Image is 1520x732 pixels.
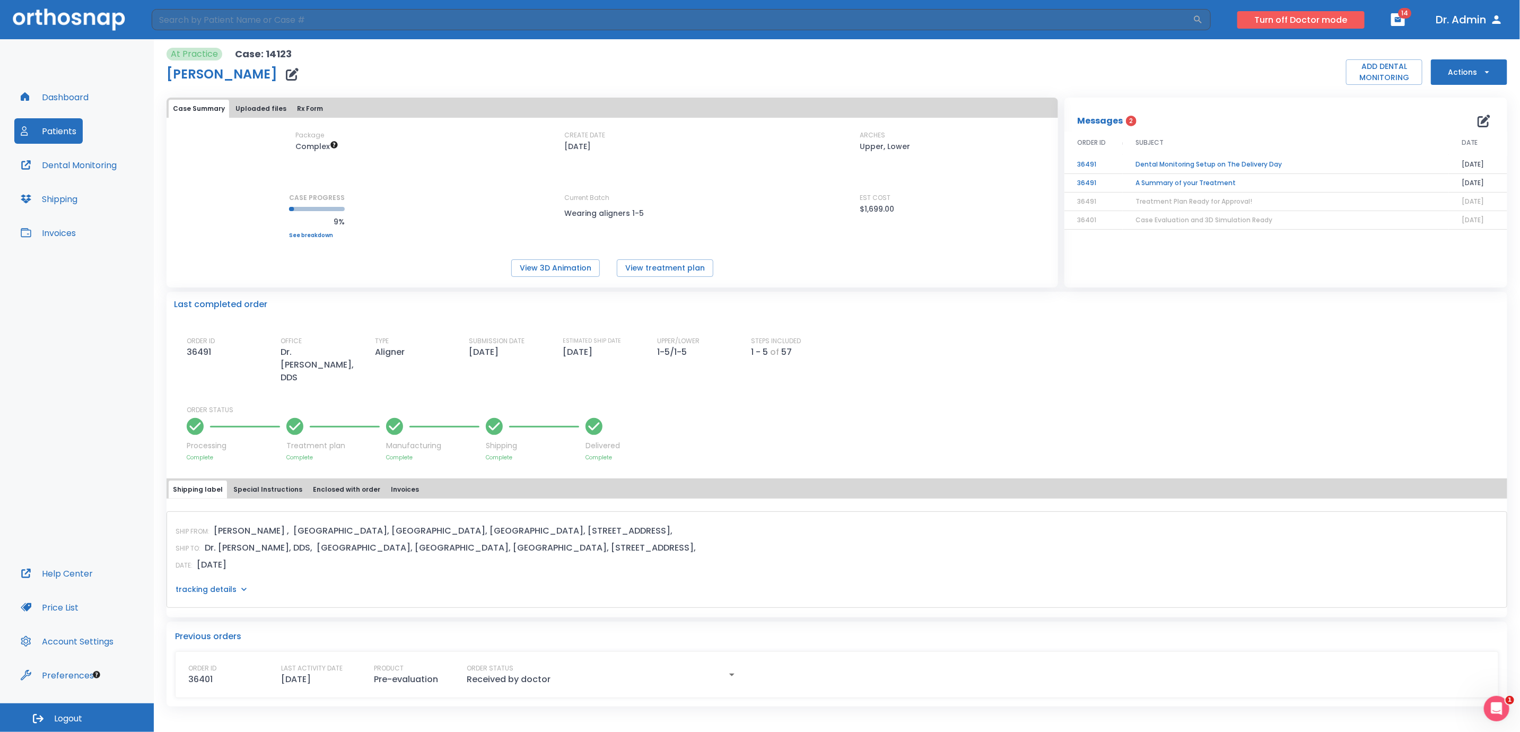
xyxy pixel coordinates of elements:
[309,481,385,499] button: Enclosed with order
[187,405,1500,415] p: ORDER STATUS
[289,215,345,228] p: 9%
[1462,197,1484,206] span: [DATE]
[169,481,1505,499] div: tabs
[1077,215,1096,224] span: 36401
[1123,155,1449,174] td: Dental Monitoring Setup on The Delivery Day
[14,595,85,620] button: Price List
[565,193,660,203] p: Current Batch
[286,440,380,451] p: Treatment plan
[1462,215,1484,224] span: [DATE]
[281,673,311,686] p: [DATE]
[586,440,620,451] p: Delivered
[565,207,660,220] p: Wearing aligners 1-5
[1077,115,1123,127] p: Messages
[374,673,438,686] p: Pre-evaluation
[54,713,82,725] span: Logout
[187,346,215,359] p: 36491
[281,346,371,384] p: Dr. [PERSON_NAME], DDS
[197,559,226,571] p: [DATE]
[374,664,404,673] p: PRODUCT
[169,481,227,499] button: Shipping label
[14,152,123,178] a: Dental Monitoring
[860,140,910,153] p: Upper, Lower
[174,298,267,311] p: Last completed order
[231,100,291,118] button: Uploaded files
[187,336,215,346] p: ORDER ID
[1126,116,1137,126] span: 2
[1346,59,1422,85] button: ADD DENTAL MONITORING
[293,100,327,118] button: Rx Form
[176,544,200,553] p: SHIP TO:
[565,130,606,140] p: CREATE DATE
[486,440,579,451] p: Shipping
[187,454,280,461] p: Complete
[13,8,125,30] img: Orthosnap
[229,481,307,499] button: Special Instructions
[563,346,597,359] p: [DATE]
[14,118,83,144] button: Patients
[375,346,409,359] p: Aligner
[860,193,890,203] p: EST COST
[187,440,280,451] p: Processing
[14,186,84,212] button: Shipping
[1506,696,1514,704] span: 1
[770,346,779,359] p: of
[386,454,479,461] p: Complete
[860,203,894,215] p: $1,699.00
[289,193,345,203] p: CASE PROGRESS
[281,664,343,673] p: LAST ACTIVITY DATE
[657,336,700,346] p: UPPER/LOWER
[169,100,1056,118] div: tabs
[152,9,1193,30] input: Search by Patient Name or Case #
[176,584,237,595] p: tracking details
[1431,10,1507,29] button: Dr. Admin
[235,48,292,60] p: Case: 14123
[295,130,324,140] p: Package
[286,454,380,461] p: Complete
[1064,155,1123,174] td: 36491
[289,232,345,239] a: See breakdown
[176,527,209,536] p: SHIP FROM:
[1077,138,1106,147] span: ORDER ID
[167,68,277,81] h1: [PERSON_NAME]
[1462,138,1478,147] span: DATE
[171,48,218,60] p: At Practice
[1077,197,1096,206] span: 36491
[751,346,768,359] p: 1 - 5
[214,525,289,537] p: [PERSON_NAME] ,
[293,525,672,537] p: [GEOGRAPHIC_DATA], [GEOGRAPHIC_DATA], [GEOGRAPHIC_DATA], [STREET_ADDRESS],
[281,336,302,346] p: OFFICE
[14,220,82,246] button: Invoices
[1135,138,1164,147] span: SUBJECT
[188,664,216,673] p: ORDER ID
[1135,197,1252,206] span: Treatment Plan Ready for Approval!
[860,130,885,140] p: ARCHES
[1237,11,1365,29] button: Turn off Doctor mode
[14,561,99,586] button: Help Center
[188,673,213,686] p: 36401
[169,100,229,118] button: Case Summary
[295,141,338,152] span: Up to 50 Steps (100 aligners)
[14,629,120,654] button: Account Settings
[14,84,95,110] button: Dashboard
[1123,174,1449,193] td: A Summary of your Treatment
[1449,174,1507,193] td: [DATE]
[176,561,193,570] p: DATE:
[175,630,1499,643] p: Previous orders
[781,346,792,359] p: 57
[469,346,503,359] p: [DATE]
[1431,59,1507,85] button: Actions
[1135,215,1272,224] span: Case Evaluation and 3D Simulation Ready
[617,259,713,277] button: View treatment plan
[14,663,100,688] button: Preferences
[317,542,696,554] p: [GEOGRAPHIC_DATA], [GEOGRAPHIC_DATA], [GEOGRAPHIC_DATA], [STREET_ADDRESS],
[751,336,801,346] p: STEPS INCLUDED
[1484,696,1509,721] iframe: Intercom live chat
[387,481,423,499] button: Invoices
